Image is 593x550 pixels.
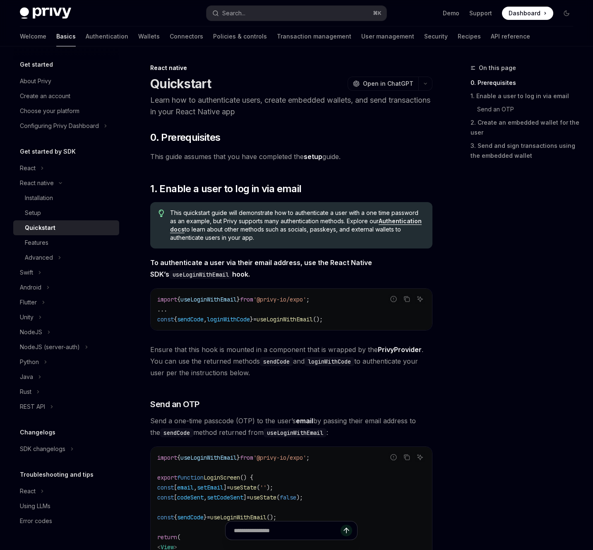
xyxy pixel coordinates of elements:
[20,178,54,188] div: React native
[469,9,492,17] a: Support
[234,521,341,540] input: Ask a question...
[13,514,119,528] a: Error codes
[13,441,119,456] button: Toggle SDK changelogs section
[20,121,99,131] div: Configuring Privy Dashboard
[177,454,180,461] span: {
[304,152,322,161] a: setup
[13,325,119,340] button: Toggle NodeJS section
[157,316,174,323] span: const
[13,176,119,191] button: Toggle React native section
[150,151,432,162] span: This guide assumes that you have completed the guide.
[20,106,79,116] div: Choose your platform
[250,316,253,323] span: }
[509,9,540,17] span: Dashboard
[230,484,257,491] span: useState
[20,470,94,480] h5: Troubleshooting and tips
[25,238,48,248] div: Features
[204,316,207,323] span: ,
[401,294,412,304] button: Copy the contents from the code block
[210,514,266,521] span: useLoginWithEmail
[471,103,580,116] a: Send an OTP
[150,131,220,144] span: 0. Prerequisites
[174,484,177,491] span: [
[306,454,310,461] span: ;
[177,316,204,323] span: sendCode
[388,452,399,463] button: Report incorrect code
[20,297,37,307] div: Flutter
[157,514,174,521] span: const
[197,484,223,491] span: setEmail
[150,94,432,118] p: Learn how to authenticate users, create embedded wallets, and send transactions in your React Nat...
[378,345,422,354] a: PrivyProvider
[174,514,177,521] span: {
[20,27,46,46] a: Welcome
[13,74,119,89] a: About Privy
[20,7,71,19] img: dark logo
[361,27,414,46] a: User management
[240,454,253,461] span: from
[253,296,306,303] span: '@privy-io/expo'
[250,494,276,501] span: useState
[296,494,303,501] span: );
[223,484,227,491] span: ]
[13,235,119,250] a: Features
[150,258,372,278] strong: To authenticate a user via their email address, use the React Native SDK’s hook.
[13,220,119,235] a: Quickstart
[204,494,207,501] span: ,
[177,296,180,303] span: {
[363,80,413,88] span: Open in ChatGPT
[280,494,296,501] span: false
[20,372,33,382] div: Java
[13,280,119,295] button: Toggle Android section
[170,27,203,46] a: Connectors
[348,77,418,91] button: Open in ChatGPT
[253,454,306,461] span: '@privy-io/expo'
[222,8,245,18] div: Search...
[13,250,119,265] button: Toggle Advanced section
[20,312,34,322] div: Unity
[13,369,119,384] button: Toggle Java section
[157,296,177,303] span: import
[138,27,160,46] a: Wallets
[266,484,273,491] span: );
[157,454,177,461] span: import
[158,210,164,217] svg: Tip
[207,494,243,501] span: setCodeSent
[25,223,55,233] div: Quickstart
[150,415,432,438] span: Send a one-time passcode (OTP) to the user’s by passing their email address to the method returne...
[240,474,253,481] span: () {
[296,417,313,425] strong: email
[13,355,119,369] button: Toggle Python section
[20,444,65,454] div: SDK changelogs
[180,454,237,461] span: useLoginWithEmail
[177,474,204,481] span: function
[13,384,119,399] button: Toggle Rust section
[13,104,119,118] a: Choose your platform
[502,7,553,20] a: Dashboard
[25,193,53,203] div: Installation
[180,296,237,303] span: useLoginWithEmail
[306,296,310,303] span: ;
[13,161,119,176] button: Toggle React section
[194,484,197,491] span: ,
[177,494,204,501] span: codeSent
[204,474,240,481] span: LoginScreen
[25,208,41,218] div: Setup
[207,316,250,323] span: loginWithCode
[276,494,280,501] span: (
[260,357,293,366] code: sendCode
[13,340,119,355] button: Toggle NodeJS (server-auth) section
[243,494,247,501] span: ]
[170,209,425,242] span: This quickstart guide will demonstrate how to authenticate a user with a one time password as an ...
[174,316,177,323] span: {
[177,484,194,491] span: email
[20,60,53,70] h5: Get started
[13,484,119,499] button: Toggle React section
[491,27,530,46] a: API reference
[13,310,119,325] button: Toggle Unity section
[25,253,53,263] div: Advanced
[20,282,41,292] div: Android
[341,525,352,536] button: Send message
[13,399,119,414] button: Toggle REST API section
[443,9,459,17] a: Demo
